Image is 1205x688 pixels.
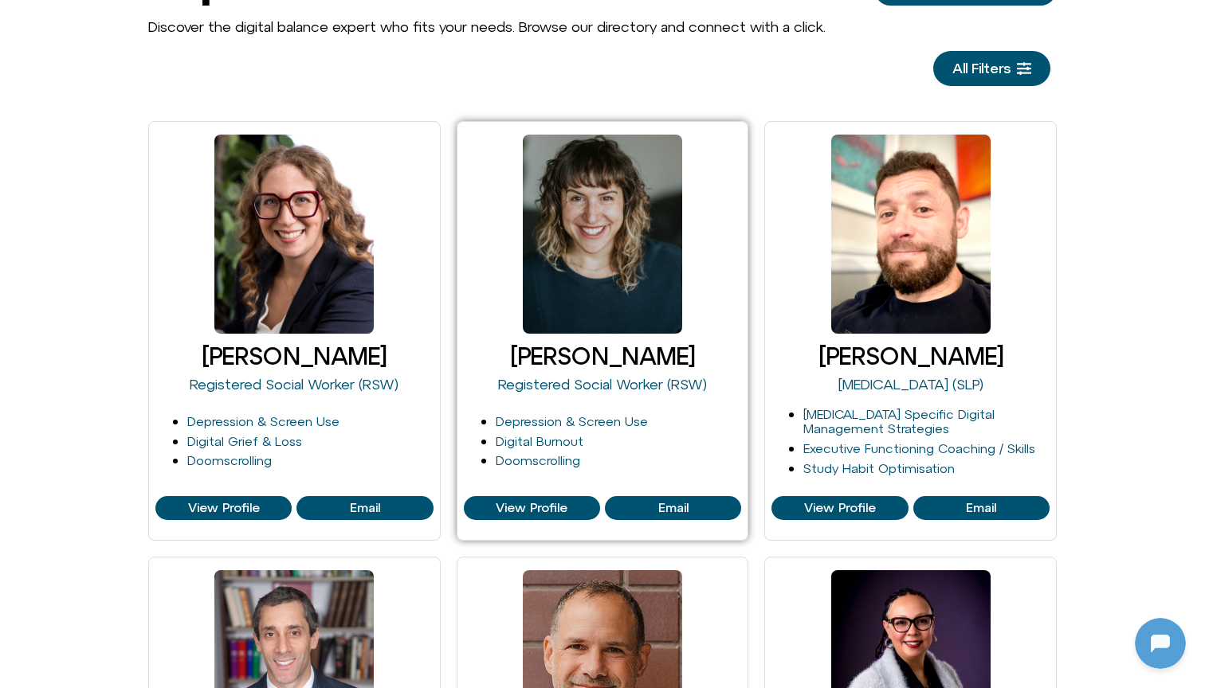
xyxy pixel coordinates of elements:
[464,496,600,520] a: View Profile of Cleo Haber
[64,247,303,285] p: when I wake up [DATE] I dont grab my phone
[803,441,1035,455] a: Executive Functioning Coaching / Skills
[496,414,648,428] a: Depression & Screen Use
[187,453,272,467] a: Doomscrolling
[148,18,826,35] span: Discover the digital balance expert who fits your needs. Browse our directory and connect with a ...
[952,61,1011,76] span: All Filters
[4,204,26,226] img: N5FCcHC.png
[4,457,26,479] img: N5FCcHC.png
[498,376,707,393] a: Registered Social Worker (RSW)
[605,496,741,520] a: View Profile of Cleo Haber
[188,501,260,515] span: View Profile
[804,501,876,515] span: View Profile
[27,513,247,529] textarea: Message Input
[294,116,302,135] p: 3
[45,13,285,89] p: Makes sense — you chose: "as soon as waking up if I stand up to stretch instead of grabbing my ph...
[803,407,995,436] a: [MEDICAL_DATA] Specific Digital Management Strategies
[933,51,1050,86] a: All Filters
[838,376,983,393] a: [MEDICAL_DATA] (SLP)
[187,434,302,448] a: Digital Grief & Loss
[278,7,305,34] svg: Close Chatbot Button
[803,461,955,475] a: Study Habit Optimisation
[771,496,908,520] a: View Profile of Craig Selinger
[187,414,340,428] a: Depression & Screen Use
[4,4,315,37] button: Expand Header Button
[4,73,26,96] img: N5FCcHC.png
[45,416,285,473] p: I noticed you stepped away — take your time. I’m here when you’re ready to continue.
[14,8,40,33] img: N5FCcHC.png
[658,501,689,515] span: Email
[47,10,245,31] h2: [DOMAIN_NAME]
[190,376,398,393] a: Registered Social Worker (RSW)
[913,496,1050,520] a: View Profile of Craig Selinger
[296,496,433,520] a: View Profile of Blair Wexler-Singer
[273,508,298,534] svg: Voice Input Button
[350,501,380,515] span: Email
[155,496,292,520] a: View Profile of Blair Wexler-Singer
[4,373,26,395] img: N5FCcHC.png
[966,501,996,515] span: Email
[496,453,580,467] a: Doomscrolling
[771,343,1050,369] h3: [PERSON_NAME]
[496,501,567,515] span: View Profile
[155,343,434,369] h3: [PERSON_NAME]
[496,434,583,448] a: Digital Burnout
[464,343,742,369] h3: [PERSON_NAME]
[251,7,278,34] svg: Restart Conversation Button
[45,312,285,389] p: Nice — your reminder is: "When I wake up [DATE] I don't grab my phone." Want to try it once and t...
[1135,618,1186,669] iframe: Botpress
[45,162,285,220] p: 3 — Thanks for sharing. What would a clear sign that this worked look like for you? (a brief sign...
